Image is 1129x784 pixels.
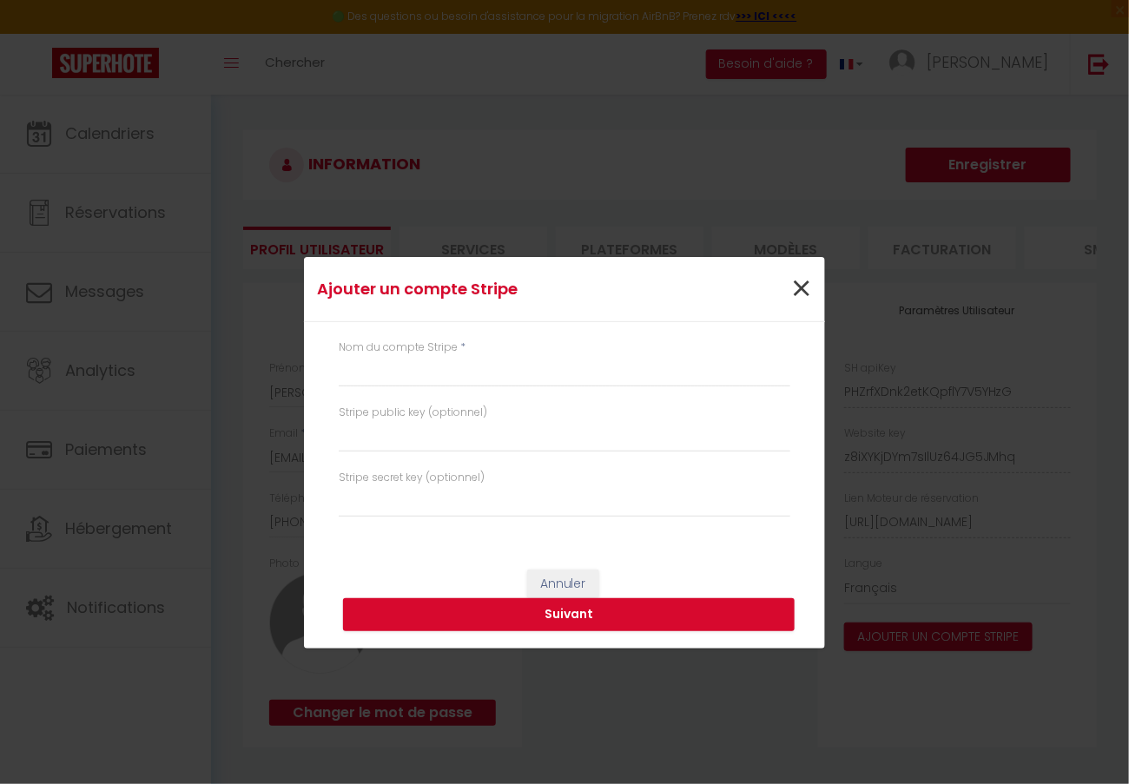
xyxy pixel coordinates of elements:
[317,277,639,301] h4: Ajouter un compte Stripe
[339,470,485,486] label: Stripe secret key (optionnel)
[790,271,812,308] button: Close
[339,339,458,356] label: Nom du compte Stripe
[339,405,487,421] label: Stripe public key (optionnel)
[343,598,795,631] button: Suivant
[527,570,599,599] button: Annuler
[790,263,812,315] span: ×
